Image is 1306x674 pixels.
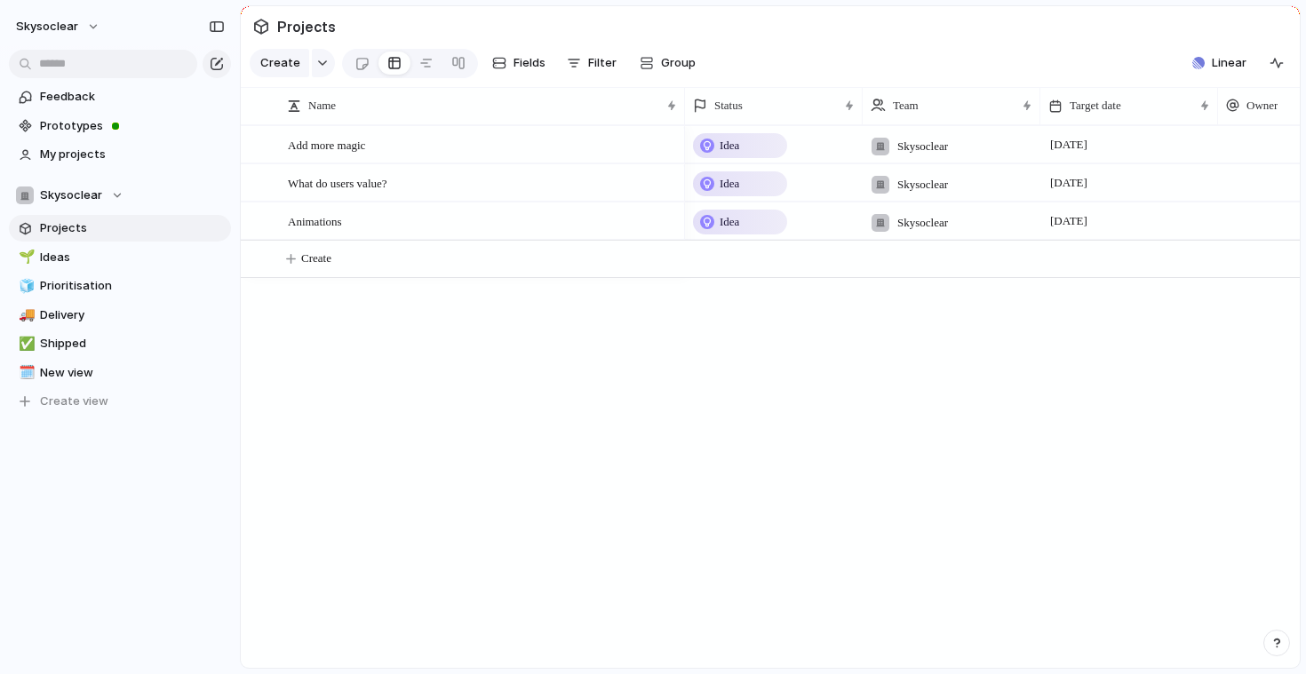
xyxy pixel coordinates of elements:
[274,11,339,43] span: Projects
[301,250,331,267] span: Create
[1246,97,1278,115] span: Owner
[308,97,336,115] span: Name
[720,137,739,155] span: Idea
[19,247,31,267] div: 🌱
[514,54,545,72] span: Fields
[9,215,231,242] a: Projects
[9,388,231,415] button: Create view
[485,49,553,77] button: Fields
[40,393,108,410] span: Create view
[588,54,617,72] span: Filter
[40,277,225,295] span: Prioritisation
[631,49,705,77] button: Group
[9,141,231,168] a: My projects
[1046,172,1092,194] span: [DATE]
[897,176,948,194] span: Skysoclear
[250,49,309,77] button: Create
[9,113,231,139] a: Prototypes
[288,172,387,193] span: What do users value?
[40,335,225,353] span: Shipped
[40,249,225,266] span: Ideas
[9,360,231,386] a: 🗓️New view
[19,305,31,325] div: 🚚
[714,97,743,115] span: Status
[40,364,225,382] span: New view
[720,213,739,231] span: Idea
[560,49,624,77] button: Filter
[40,219,225,237] span: Projects
[260,54,300,72] span: Create
[1046,210,1092,232] span: [DATE]
[40,186,102,204] span: Skysoclear
[9,330,231,357] a: ✅Shipped
[9,302,231,329] a: 🚚Delivery
[19,362,31,383] div: 🗓️
[19,276,31,297] div: 🧊
[661,54,696,72] span: Group
[8,12,109,41] button: skysoclear
[288,134,365,155] span: Add more magic
[16,18,78,36] span: skysoclear
[288,210,342,231] span: Animations
[1212,54,1246,72] span: Linear
[40,117,225,135] span: Prototypes
[9,273,231,299] a: 🧊Prioritisation
[1070,97,1121,115] span: Target date
[40,88,225,106] span: Feedback
[720,175,739,193] span: Idea
[897,138,948,155] span: Skysoclear
[16,249,34,266] button: 🌱
[897,214,948,232] span: Skysoclear
[9,83,231,110] a: Feedback
[16,306,34,324] button: 🚚
[40,306,225,324] span: Delivery
[40,146,225,163] span: My projects
[9,244,231,271] a: 🌱Ideas
[16,335,34,353] button: ✅
[16,277,34,295] button: 🧊
[1046,134,1092,155] span: [DATE]
[19,334,31,354] div: ✅
[893,97,919,115] span: Team
[9,182,231,209] button: Skysoclear
[1185,50,1254,76] button: Linear
[16,364,34,382] button: 🗓️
